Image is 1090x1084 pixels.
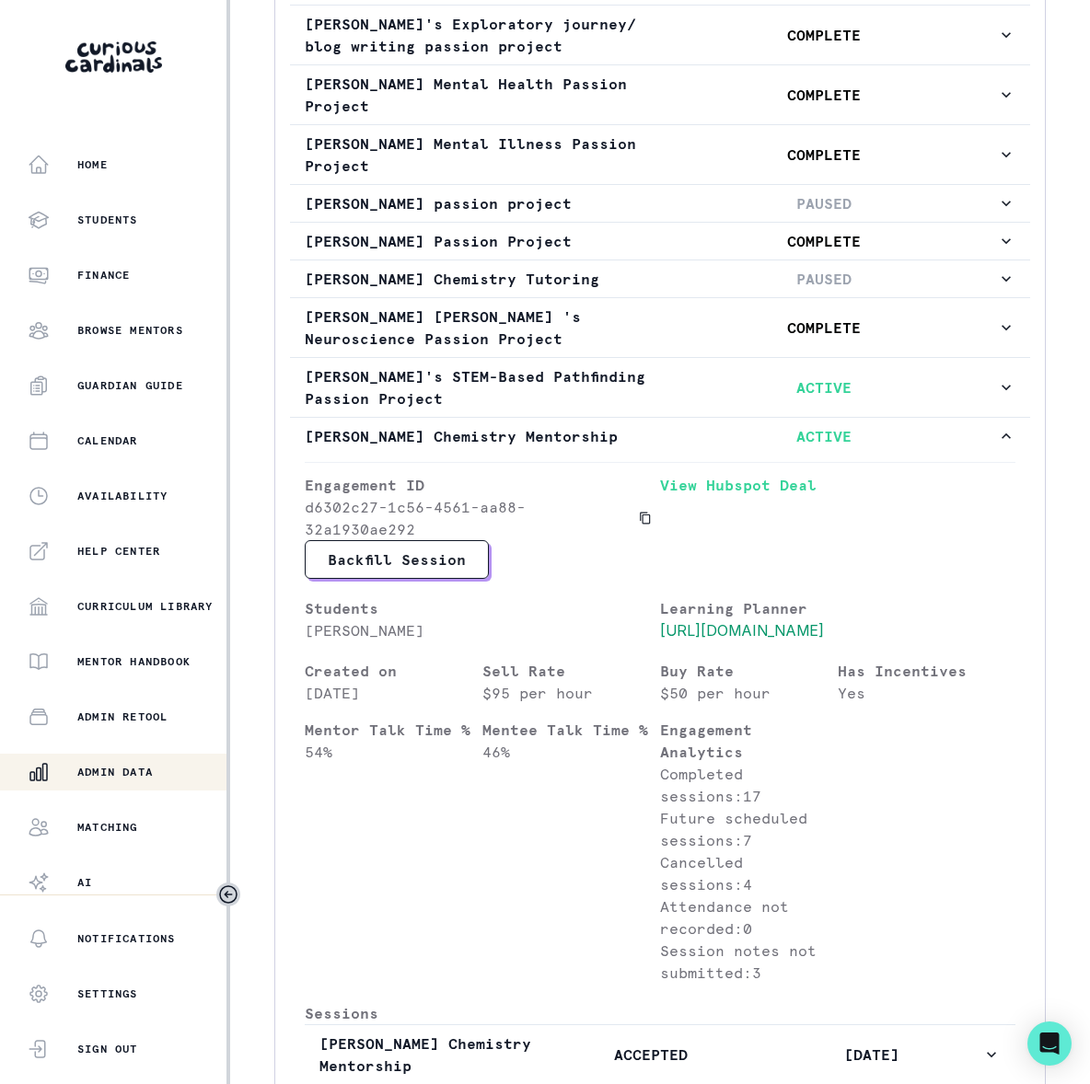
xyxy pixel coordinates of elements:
[290,125,1030,184] button: [PERSON_NAME] Mental Illness Passion ProjectCOMPLETE
[660,763,838,807] p: Completed sessions: 17
[838,682,1015,704] p: Yes
[290,223,1030,259] button: [PERSON_NAME] Passion ProjectCOMPLETE
[305,619,660,641] p: [PERSON_NAME]
[761,1044,982,1066] p: [DATE]
[290,6,1030,64] button: [PERSON_NAME]'s Exploratory journey/ blog writing passion projectCOMPLETE
[77,378,183,393] p: Guardian Guide
[305,268,651,290] p: [PERSON_NAME] Chemistry Tutoring
[305,425,651,447] p: [PERSON_NAME] Chemistry Mentorship
[77,599,214,614] p: Curriculum Library
[651,230,997,252] p: COMPLETE
[305,133,651,177] p: [PERSON_NAME] Mental Illness Passion Project
[77,1042,138,1056] p: Sign Out
[660,851,838,895] p: Cancelled sessions: 4
[838,660,1015,682] p: Has Incentives
[77,323,183,338] p: Browse Mentors
[77,213,138,227] p: Students
[651,144,997,166] p: COMPLETE
[660,940,838,984] p: Session notes not submitted: 3
[305,682,482,704] p: [DATE]
[77,709,168,724] p: Admin Retool
[660,621,824,640] a: [URL][DOMAIN_NAME]
[305,1002,1015,1024] p: Sessions
[290,298,1030,357] button: [PERSON_NAME] [PERSON_NAME] 's Neuroscience Passion ProjectCOMPLETE
[77,875,92,890] p: AI
[77,489,168,503] p: Availability
[216,882,240,906] button: Toggle sidebar
[660,682,838,704] p: $50 per hour
[305,474,660,496] p: Engagement ID
[1027,1021,1072,1066] div: Open Intercom Messenger
[660,719,838,763] p: Engagement Analytics
[651,192,997,214] p: PAUSED
[305,73,651,117] p: [PERSON_NAME] Mental Health Passion Project
[77,268,130,283] p: Finance
[651,84,997,106] p: COMPLETE
[305,741,482,763] p: 54 %
[540,1044,761,1066] p: ACCEPTED
[77,820,138,835] p: Matching
[305,496,623,540] p: d6302c27-1c56-4561-aa88-32a1930ae292
[77,765,153,779] p: Admin Data
[77,986,138,1001] p: Settings
[660,474,1015,540] a: View Hubspot Deal
[660,807,838,851] p: Future scheduled sessions: 7
[290,260,1030,297] button: [PERSON_NAME] Chemistry TutoringPAUSED
[660,660,838,682] p: Buy Rate
[305,660,482,682] p: Created on
[65,41,162,73] img: Curious Cardinals Logo
[651,24,997,46] p: COMPLETE
[290,358,1030,417] button: [PERSON_NAME]'s STEM-Based Pathfinding Passion ProjectACTIVE
[290,185,1030,222] button: [PERSON_NAME] passion projectPAUSED
[305,306,651,350] p: [PERSON_NAME] [PERSON_NAME] 's Neuroscience Passion Project
[651,268,997,290] p: PAUSED
[305,540,489,579] button: Backfill Session
[77,931,176,946] p: Notifications
[290,418,1030,455] button: [PERSON_NAME] Chemistry MentorshipACTIVE
[305,192,651,214] p: [PERSON_NAME] passion project
[305,597,660,619] p: Students
[660,597,1015,619] p: Learning Planner
[651,376,997,398] p: ACTIVE
[77,433,138,448] p: Calendar
[77,654,191,669] p: Mentor Handbook
[305,230,651,252] p: [PERSON_NAME] Passion Project
[290,65,1030,124] button: [PERSON_NAME] Mental Health Passion ProjectCOMPLETE
[651,317,997,339] p: COMPLETE
[305,1025,1015,1084] button: [PERSON_NAME] Chemistry MentorshipACCEPTED[DATE]
[482,741,660,763] p: 46 %
[482,660,660,682] p: Sell Rate
[482,682,660,704] p: $95 per hour
[319,1032,540,1077] p: [PERSON_NAME] Chemistry Mentorship
[651,425,997,447] p: ACTIVE
[660,895,838,940] p: Attendance not recorded: 0
[305,13,651,57] p: [PERSON_NAME]'s Exploratory journey/ blog writing passion project
[482,719,660,741] p: Mentee Talk Time %
[305,719,482,741] p: Mentor Talk Time %
[77,544,160,559] p: Help Center
[631,503,660,533] button: Copied to clipboard
[77,157,108,172] p: Home
[305,365,651,409] p: [PERSON_NAME]'s STEM-Based Pathfinding Passion Project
